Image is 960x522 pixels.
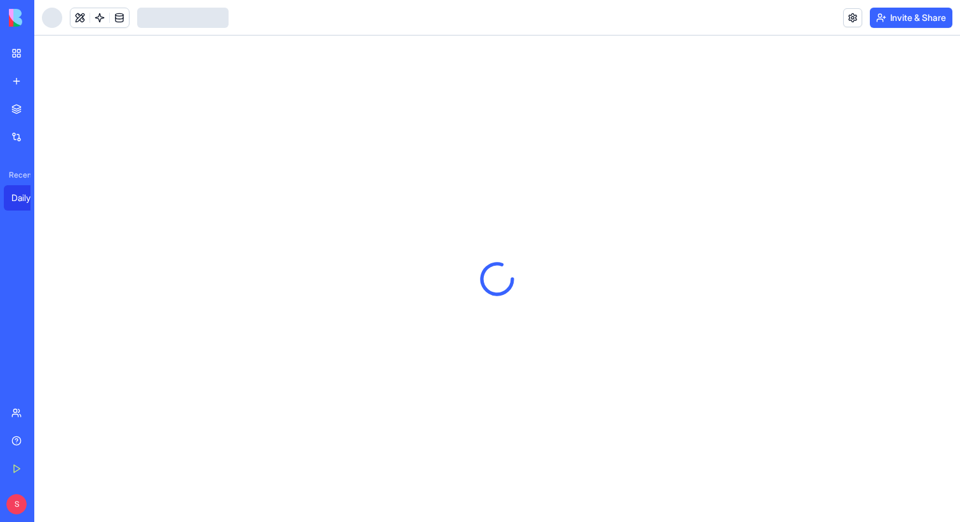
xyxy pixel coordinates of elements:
div: Daily Meme Creator [11,192,47,204]
span: Recent [4,170,30,180]
button: Invite & Share [870,8,952,28]
img: logo [9,9,88,27]
span: S [6,494,27,514]
a: Daily Meme Creator [4,185,55,211]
